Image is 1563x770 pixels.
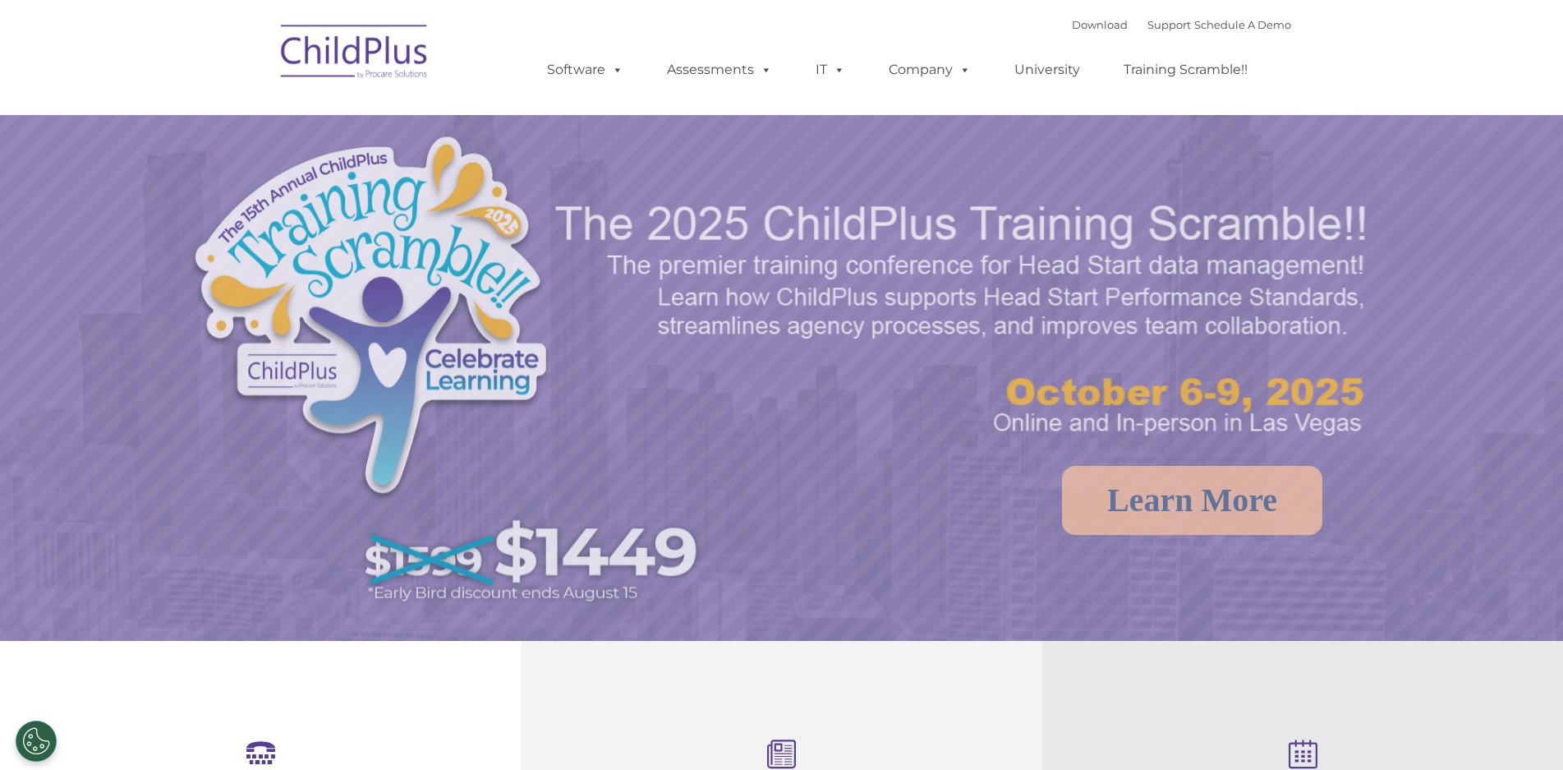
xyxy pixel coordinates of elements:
[228,176,298,188] span: Phone number
[531,53,640,86] a: Software
[16,721,57,762] button: Cookies Settings
[799,53,862,86] a: IT
[1062,466,1322,535] a: Learn More
[1107,53,1264,86] a: Training Scramble!!
[1072,18,1128,31] a: Download
[1072,18,1291,31] font: |
[872,53,987,86] a: Company
[273,13,437,95] img: ChildPlus by Procare Solutions
[998,53,1096,86] a: University
[650,53,788,86] a: Assessments
[228,108,278,121] span: Last name
[1194,18,1291,31] a: Schedule A Demo
[1147,18,1191,31] a: Support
